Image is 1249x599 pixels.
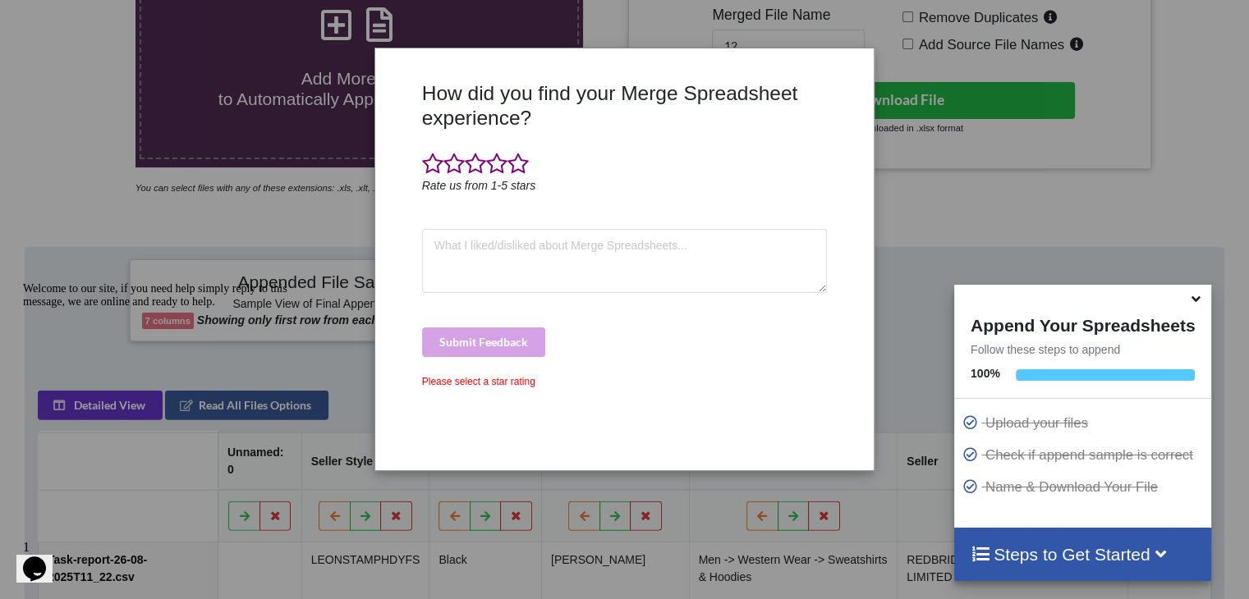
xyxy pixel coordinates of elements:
h4: Steps to Get Started [971,544,1195,565]
p: Check if append sample is correct [962,445,1207,465]
div: Please select a star rating [422,374,828,389]
b: 100 % [971,367,1000,380]
i: Rate us from 1-5 stars [422,179,536,192]
p: Follow these steps to append [954,341,1211,358]
p: Upload your files [962,413,1207,433]
h3: How did you find your Merge Spreadsheet experience? [422,81,828,130]
iframe: chat widget [16,276,312,525]
span: Welcome to our site, if you need help simply reply to this message, we are online and ready to help. [7,7,271,32]
h4: Append Your Spreadsheets [954,311,1211,336]
div: Welcome to our site, if you need help simply reply to this message, we are online and ready to help. [7,7,302,33]
iframe: chat widget [16,533,69,583]
p: Name & Download Your File [962,477,1207,497]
